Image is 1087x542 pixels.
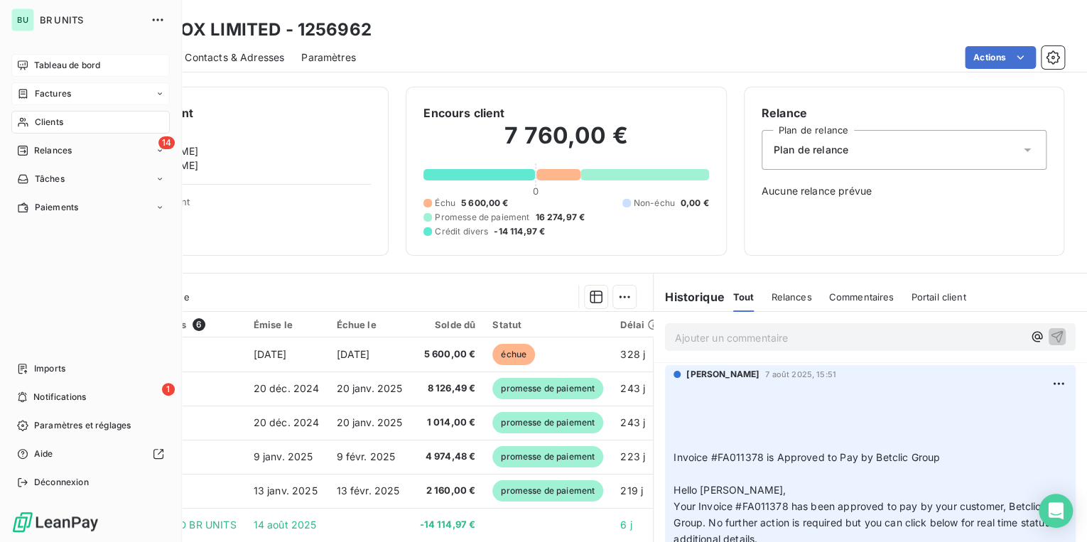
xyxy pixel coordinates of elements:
[11,443,170,465] a: Aide
[35,201,78,214] span: Paiements
[11,139,170,162] a: 14Relances
[185,50,284,65] span: Contacts & Adresses
[11,54,170,77] a: Tableau de bord
[965,46,1036,69] button: Actions
[336,450,395,462] span: 9 févr. 2025
[620,319,659,330] div: Délai
[620,484,643,497] span: 219 j
[620,348,645,360] span: 328 j
[419,450,475,464] span: 4 974,48 €
[35,173,65,185] span: Tâches
[681,197,709,210] span: 0,00 €
[435,197,455,210] span: Échu
[40,14,142,26] span: BR UNITS
[771,291,811,303] span: Relances
[34,448,53,460] span: Aide
[423,104,504,121] h6: Encours client
[11,414,170,437] a: Paramètres et réglages
[35,87,71,100] span: Factures
[911,291,966,303] span: Portail client
[535,211,585,224] span: 16 274,97 €
[34,476,89,489] span: Déconnexion
[193,318,205,331] span: 6
[774,143,848,157] span: Plan de relance
[620,450,645,462] span: 223 j
[34,419,131,432] span: Paramètres et réglages
[492,378,603,399] span: promesse de paiement
[654,288,725,305] h6: Historique
[254,348,287,360] span: [DATE]
[336,416,402,428] span: 20 janv. 2025
[336,484,399,497] span: 13 févr. 2025
[423,121,708,164] h2: 7 760,00 €
[336,319,402,330] div: Échue le
[419,319,475,330] div: Solde dû
[33,391,86,403] span: Notifications
[254,519,317,531] span: 14 août 2025
[674,451,940,463] span: Invoice #FA011378 is Approved to Pay by Betclic Group
[419,416,475,430] span: 1 014,00 €
[419,347,475,362] span: 5 600,00 €
[492,480,603,502] span: promesse de paiement
[11,196,170,219] a: Paiements
[162,383,175,396] span: 1
[762,184,1047,198] span: Aucune relance prévue
[254,484,318,497] span: 13 janv. 2025
[492,319,603,330] div: Statut
[34,144,72,157] span: Relances
[11,357,170,380] a: Imports
[435,211,529,224] span: Promesse de paiement
[158,136,175,149] span: 14
[254,416,320,428] span: 20 déc. 2024
[301,50,356,65] span: Paramètres
[254,450,313,462] span: 9 janv. 2025
[11,511,99,533] img: Logo LeanPay
[634,197,675,210] span: Non-échu
[114,196,371,216] span: Propriétés Client
[34,362,65,375] span: Imports
[765,370,836,379] span: 7 août 2025, 15:51
[11,82,170,105] a: Factures
[461,197,509,210] span: 5 600,00 €
[86,104,371,121] h6: Informations client
[435,225,488,238] span: Crédit divers
[620,519,632,531] span: 6 j
[254,382,320,394] span: 20 déc. 2024
[419,381,475,396] span: 8 126,49 €
[254,319,320,330] div: Émise le
[762,104,1047,121] h6: Relance
[336,348,369,360] span: [DATE]
[35,116,63,129] span: Clients
[620,416,645,428] span: 243 j
[1039,494,1073,528] div: Open Intercom Messenger
[419,484,475,498] span: 2 160,00 €
[11,168,170,190] a: Tâches
[620,382,645,394] span: 243 j
[492,412,603,433] span: promesse de paiement
[533,185,539,197] span: 0
[686,368,759,381] span: [PERSON_NAME]
[828,291,894,303] span: Commentaires
[125,17,372,43] h3: EQUINOX LIMITED - 1256962
[336,382,402,394] span: 20 janv. 2025
[733,291,755,303] span: Tout
[674,484,786,496] span: Hello [PERSON_NAME],
[492,344,535,365] span: échue
[492,446,603,467] span: promesse de paiement
[494,225,545,238] span: -14 114,97 €
[419,518,475,532] span: -14 114,97 €
[34,59,100,72] span: Tableau de bord
[11,9,34,31] div: BU
[11,111,170,134] a: Clients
